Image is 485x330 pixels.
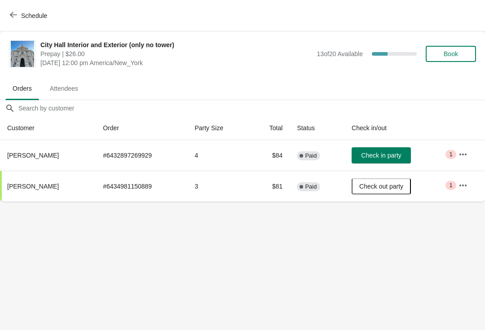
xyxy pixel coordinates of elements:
td: $81 [250,171,290,202]
img: City Hall Interior and Exterior (only no tower) [11,41,35,67]
span: Orders [5,80,39,97]
span: 1 [449,151,452,158]
span: [PERSON_NAME] [7,183,59,190]
td: $84 [250,140,290,171]
td: 4 [187,140,250,171]
span: Schedule [21,12,47,19]
button: Check in party [352,147,411,163]
td: 3 [187,171,250,202]
span: [PERSON_NAME] [7,152,59,159]
span: Book [444,50,458,57]
span: 13 of 20 Available [317,50,363,57]
td: # 6432897269929 [96,140,187,171]
input: Search by customer [18,100,485,116]
span: Check in party [361,152,401,159]
td: # 6434981150889 [96,171,187,202]
button: Check out party [352,178,411,194]
span: Paid [305,183,317,190]
th: Order [96,116,187,140]
span: City Hall Interior and Exterior (only no tower) [40,40,312,49]
span: 1 [449,182,452,189]
span: Prepay | $26.00 [40,49,312,58]
span: [DATE] 12:00 pm America/New_York [40,58,312,67]
th: Total [250,116,290,140]
span: Check out party [359,183,403,190]
button: Schedule [4,8,54,24]
th: Check in/out [344,116,451,140]
span: Attendees [43,80,85,97]
th: Party Size [187,116,250,140]
button: Book [426,46,476,62]
span: Paid [305,152,317,159]
th: Status [290,116,344,140]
